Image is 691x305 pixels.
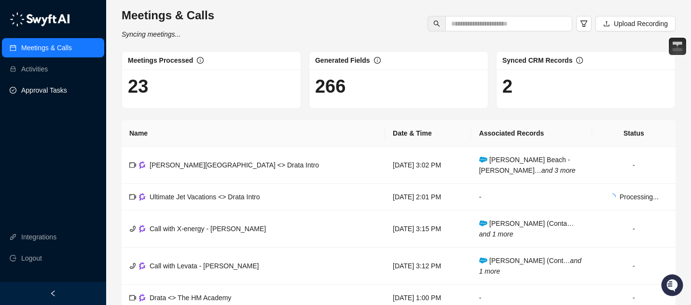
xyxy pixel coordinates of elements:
[21,59,48,79] a: Activities
[576,57,583,64] span: info-circle
[139,225,146,232] img: gong-Dwh8HbPa.png
[129,263,136,269] span: phone
[603,20,610,27] span: upload
[385,210,471,248] td: [DATE] 3:15 PM
[10,54,176,69] h2: How can we help?
[10,10,29,29] img: Swyft AI
[374,57,381,64] span: info-circle
[502,75,669,97] h1: 2
[129,225,136,232] span: phone
[479,230,513,238] i: and 1 more
[614,18,668,29] span: Upload Recording
[10,255,16,262] span: logout
[139,193,146,200] img: gong-Dwh8HbPa.png
[433,20,440,27] span: search
[33,97,122,105] div: We're available if you need us!
[479,257,581,275] i: and 1 more
[150,262,259,270] span: Call with Levata - [PERSON_NAME]
[6,131,40,149] a: 📚Docs
[197,57,204,64] span: info-circle
[96,159,117,166] span: Pylon
[592,248,676,285] td: -
[50,290,56,297] span: left
[10,39,176,54] p: Welcome 👋
[122,8,214,23] h3: Meetings & Calls
[43,136,51,144] div: 📶
[150,225,266,233] span: Call with X-energy - [PERSON_NAME]
[385,184,471,210] td: [DATE] 2:01 PM
[315,75,482,97] h1: 266
[129,194,136,200] span: video-camera
[595,16,676,31] button: Upload Recording
[660,273,686,299] iframe: Open customer support
[150,161,319,169] span: [PERSON_NAME][GEOGRAPHIC_DATA] <> Drata Intro
[10,87,27,105] img: 5124521997842_fc6d7dfcefe973c2e489_88.png
[479,156,576,174] span: [PERSON_NAME] Beach - [PERSON_NAME]…
[139,294,146,301] img: gong-Dwh8HbPa.png
[471,184,592,210] td: -
[479,220,574,238] span: [PERSON_NAME] (Conta…
[620,193,659,201] span: Processing...
[580,20,588,28] span: filter
[53,135,74,145] span: Status
[128,56,193,64] span: Meetings Processed
[129,294,136,301] span: video-camera
[128,75,295,97] h1: 23
[21,38,72,57] a: Meetings & Calls
[68,158,117,166] a: Powered byPylon
[150,294,231,302] span: Drata <> The HM Academy
[164,90,176,102] button: Start new chat
[502,56,572,64] span: Synced CRM Records
[19,135,36,145] span: Docs
[122,30,180,38] i: Syncing meetings...
[592,210,676,248] td: -
[592,147,676,184] td: -
[541,166,576,174] i: and 3 more
[592,120,676,147] th: Status
[129,162,136,168] span: video-camera
[385,248,471,285] td: [DATE] 3:12 PM
[40,131,78,149] a: 📶Status
[122,120,385,147] th: Name
[10,12,70,27] img: logo-05li4sbe.png
[10,136,17,144] div: 📚
[139,161,146,168] img: gong-Dwh8HbPa.png
[21,227,56,247] a: Integrations
[471,120,592,147] th: Associated Records
[315,56,370,64] span: Generated Fields
[150,193,260,201] span: Ultimate Jet Vacations <> Drata Intro
[479,257,581,275] span: [PERSON_NAME] (Cont…
[21,81,67,100] a: Approval Tasks
[139,262,146,269] img: gong-Dwh8HbPa.png
[33,87,158,97] div: Start new chat
[608,193,617,201] span: loading
[385,147,471,184] td: [DATE] 3:02 PM
[385,120,471,147] th: Date & Time
[21,249,42,268] span: Logout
